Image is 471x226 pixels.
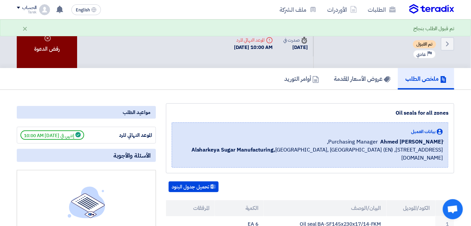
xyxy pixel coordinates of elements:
th: الكود/الموديل [387,200,435,216]
h5: أوامر التوريد [284,75,319,82]
span: [GEOGRAPHIC_DATA], [GEOGRAPHIC_DATA] (EN) ,[STREET_ADDRESS][DOMAIN_NAME] [177,146,443,162]
img: empty_state_list.svg [68,186,105,218]
th: الكمية [215,200,264,216]
span: ِAhmed [PERSON_NAME] [380,138,443,146]
a: عروض الأسعار المقدمة [327,68,398,90]
span: إنتهي في [DATE] 10:00 AM [20,130,84,140]
h5: ملخص الطلب [405,75,447,82]
div: الموعد النهائي للرد [234,37,273,44]
div: Tarek [17,10,37,14]
a: ملخص الطلب [398,68,454,90]
div: [DATE] 10:00 AM [234,44,273,51]
div: مواعيد الطلب [17,106,156,119]
h5: عروض الأسعار المقدمة [334,75,391,82]
div: [DATE] [284,44,308,51]
span: بيانات العميل [411,128,435,135]
th: المرفقات [166,200,215,216]
div: الموعد النهائي للرد [102,131,152,139]
button: English [71,4,101,15]
img: profile_test.png [39,4,50,15]
a: الطلبات [362,2,401,17]
a: ملف الشركة [274,2,322,17]
div: رفض الدعوة [17,19,77,68]
a: أوامر التوريد [277,68,327,90]
div: × [22,24,28,33]
img: Teradix logo [409,4,454,14]
span: تم القبول [413,40,436,48]
span: Purchasing Manager, [327,138,378,146]
div: Open chat [443,199,463,219]
span: عادي [416,51,426,58]
div: الحساب [22,5,37,11]
b: Alsharkeya Sugar Manufacturing, [191,146,275,154]
div: صدرت في [284,37,308,44]
div: Oil seals for all zones [172,109,449,117]
button: تحميل جدول البنود [169,181,219,192]
span: English [76,8,90,12]
div: تم قبول الطلب بنجاح [414,25,454,33]
a: الأوردرات [322,2,362,17]
th: البيان/الوصف [264,200,386,216]
th: # [435,200,454,216]
span: الأسئلة والأجوبة [113,152,151,159]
